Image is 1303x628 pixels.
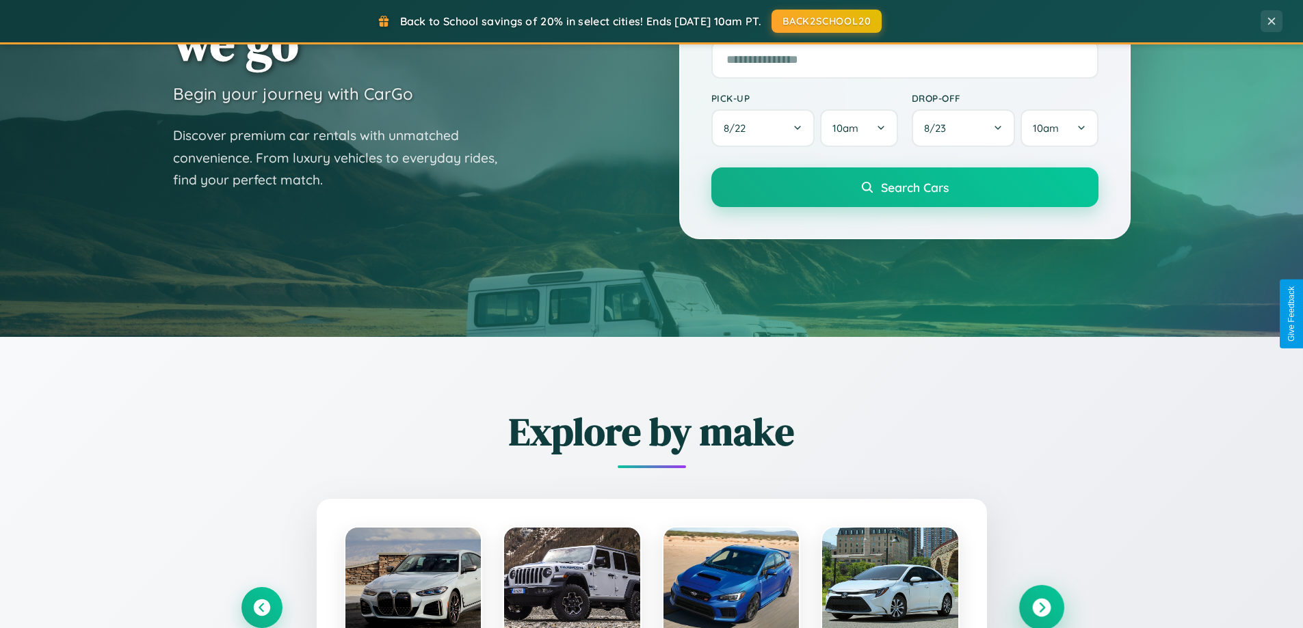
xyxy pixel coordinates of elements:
span: Search Cars [881,180,949,195]
label: Pick-up [711,92,898,104]
span: 8 / 22 [724,122,752,135]
button: Search Cars [711,167,1098,207]
h2: Explore by make [241,405,1062,458]
button: 10am [1021,109,1098,147]
button: BACK2SCHOOL20 [772,10,882,33]
h3: Begin your journey with CarGo [173,83,413,104]
div: Give Feedback [1287,286,1296,342]
button: 8/23 [912,109,1016,147]
span: Back to School savings of 20% in select cities! Ends [DATE] 10am PT. [400,14,761,28]
button: 8/22 [711,109,815,147]
button: 10am [820,109,897,147]
span: 8 / 23 [924,122,953,135]
span: 10am [1033,122,1059,135]
label: Drop-off [912,92,1098,104]
p: Discover premium car rentals with unmatched convenience. From luxury vehicles to everyday rides, ... [173,124,515,191]
span: 10am [832,122,858,135]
